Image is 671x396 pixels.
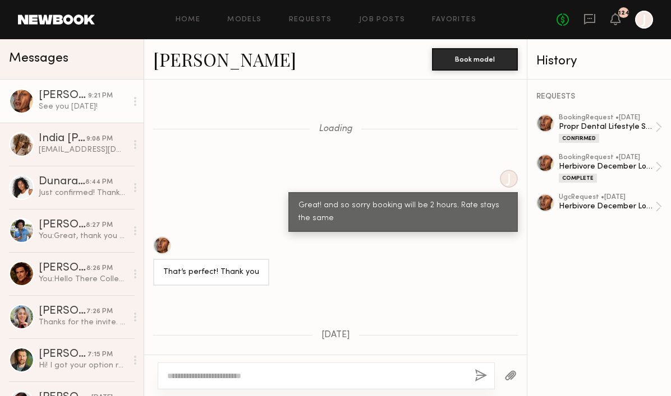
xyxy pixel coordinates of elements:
[86,220,113,231] div: 8:27 PM
[85,177,113,188] div: 8:44 PM
[618,10,629,16] div: 124
[163,266,259,279] div: That’s perfect! Thank you
[39,188,127,198] div: Just confirmed! Thank you!
[88,91,113,101] div: 9:21 PM
[39,133,86,145] div: India [PERSON_NAME]
[635,11,653,29] a: J
[319,124,352,134] span: Loading
[432,54,518,63] a: Book model
[153,47,296,71] a: [PERSON_NAME]
[86,263,113,274] div: 8:26 PM
[536,55,662,68] div: History
[559,194,662,220] a: ugcRequest •[DATE]Herbivore December Lofi Shoot
[559,154,662,183] a: bookingRequest •[DATE]Herbivore December Lofi ShootComplete
[39,90,88,101] div: [PERSON_NAME]
[176,16,201,24] a: Home
[559,122,655,132] div: Propr Dental Lifestyle Shoot
[559,114,662,143] a: bookingRequest •[DATE]Propr Dental Lifestyle ShootConfirmed
[559,201,655,212] div: Herbivore December Lofi Shoot
[559,114,655,122] div: booking Request • [DATE]
[39,176,85,188] div: Dunara S.
[86,306,113,317] div: 7:26 PM
[39,145,127,155] div: [EMAIL_ADDRESS][DOMAIN_NAME]
[321,330,350,340] span: [DATE]
[88,350,113,360] div: 7:15 PM
[536,93,662,101] div: REQUESTS
[39,220,86,231] div: [PERSON_NAME]
[432,48,518,71] button: Book model
[39,101,127,112] div: See you [DATE]!
[39,263,86,274] div: [PERSON_NAME]
[86,134,113,145] div: 9:08 PM
[559,134,599,143] div: Confirmed
[289,16,332,24] a: Requests
[432,16,476,24] a: Favorites
[298,199,508,225] div: Great! and so sorry booking will be 2 hours. Rate stays the same
[39,274,127,285] div: You: Hello There Collective is the agency managing this project. Once I receive your submission a...
[227,16,261,24] a: Models
[39,360,127,371] div: Hi! I got your option request for [DATE] (and possibly 8), but I have jury duty those days! If th...
[559,174,597,183] div: Complete
[359,16,406,24] a: Job Posts
[39,349,88,360] div: [PERSON_NAME]
[39,231,127,241] div: You: Great, thank you so much!
[9,52,68,65] span: Messages
[39,317,127,328] div: Thanks for the invite. I’m already booked for [DATE]
[559,154,655,161] div: booking Request • [DATE]
[559,161,655,172] div: Herbivore December Lofi Shoot
[559,194,655,201] div: ugc Request • [DATE]
[39,306,86,317] div: [PERSON_NAME]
